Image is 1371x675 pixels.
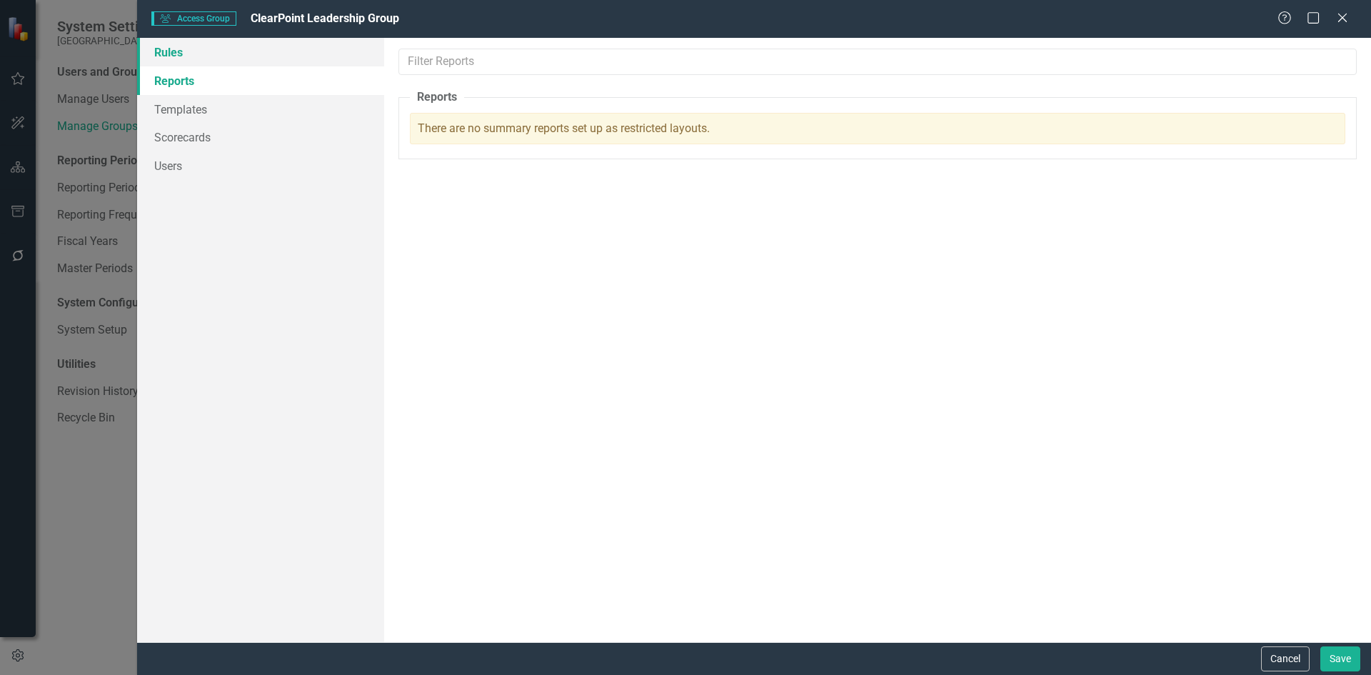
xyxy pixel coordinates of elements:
[398,49,1357,75] input: Filter Reports
[137,66,384,95] a: Reports
[251,11,399,25] span: ClearPoint Leadership Group
[137,123,384,151] a: Scorecards
[1320,646,1360,671] button: Save
[137,38,384,66] a: Rules
[410,113,1345,145] div: There are no summary reports set up as restricted layouts.
[137,95,384,124] a: Templates
[410,89,464,106] legend: Reports
[1261,646,1310,671] button: Cancel
[137,151,384,180] a: Users
[151,11,236,26] span: Access Group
